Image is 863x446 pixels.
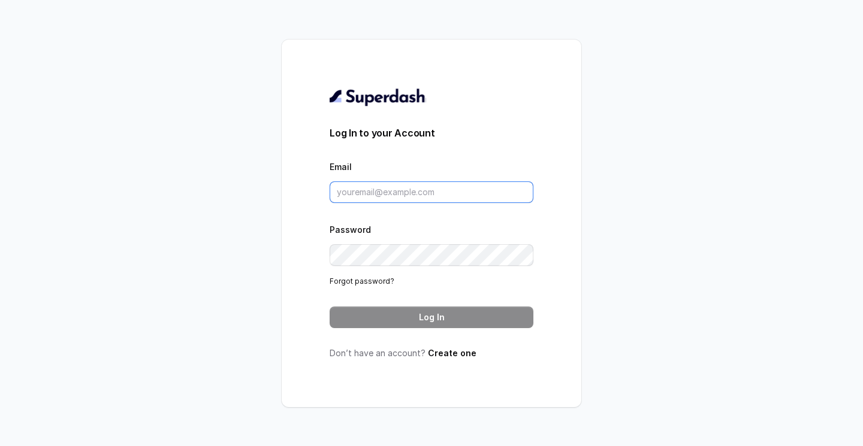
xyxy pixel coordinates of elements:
[428,348,476,358] a: Create one
[330,277,394,286] a: Forgot password?
[330,347,533,359] p: Don’t have an account?
[330,162,352,172] label: Email
[330,307,533,328] button: Log In
[330,181,533,203] input: youremail@example.com
[330,87,426,107] img: light.svg
[330,224,371,235] label: Password
[330,126,533,140] h3: Log In to your Account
